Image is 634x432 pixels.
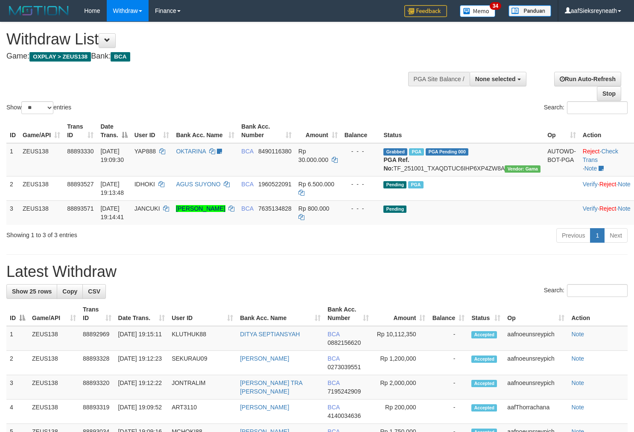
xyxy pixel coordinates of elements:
[468,302,504,326] th: Status: activate to sort column ascending
[380,119,544,143] th: Status
[79,326,115,351] td: 88892969
[380,143,544,176] td: TF_251001_TXAQDTUC6IHP6XP4ZW8A
[57,284,83,299] a: Copy
[111,52,130,62] span: BCA
[168,302,237,326] th: User ID: activate to sort column ascending
[115,326,169,351] td: [DATE] 19:15:11
[504,400,568,424] td: aafThorrachana
[6,143,19,176] td: 1
[240,331,300,338] a: DITYA SEPTIANSYAH
[599,181,616,188] a: Reject
[409,148,424,156] span: Marked by aafmaleo
[579,143,634,176] td: · ·
[554,72,621,86] a: Run Auto-Refresh
[383,181,406,188] span: Pending
[6,200,19,225] td: 3
[6,302,29,326] th: ID: activate to sort column descending
[115,400,169,424] td: [DATE] 19:09:52
[429,326,468,351] td: -
[583,148,618,163] a: Check Trans
[6,119,19,143] th: ID
[6,31,414,48] h1: Withdraw List
[6,375,29,400] td: 3
[67,148,93,155] span: 88893330
[168,351,237,375] td: SEKURAU09
[604,228,628,243] a: Next
[19,200,64,225] td: ZEUS138
[298,148,328,163] span: Rp 30.000.000
[583,181,598,188] a: Verify
[134,205,160,212] span: JANCUKI
[176,148,206,155] a: OKTARINA
[100,148,124,163] span: [DATE] 19:09:30
[6,326,29,351] td: 1
[372,302,429,326] th: Amount: activate to sort column ascending
[29,400,79,424] td: ZEUS138
[240,404,289,411] a: [PERSON_NAME]
[504,351,568,375] td: aafnoeunsreypich
[327,331,339,338] span: BCA
[29,52,91,62] span: OXPLAY > ZEUS138
[426,148,468,156] span: PGA Pending
[618,205,631,212] a: Note
[29,302,79,326] th: Game/API: activate to sort column ascending
[131,119,173,143] th: User ID: activate to sort column ascending
[429,302,468,326] th: Balance: activate to sort column ascending
[372,326,429,351] td: Rp 10,112,350
[88,288,100,295] span: CSV
[372,351,429,375] td: Rp 1,200,000
[327,388,361,395] span: Copy 7195242909 to clipboard
[579,200,634,225] td: · ·
[508,5,551,17] img: panduan.png
[12,288,52,295] span: Show 25 rows
[298,181,334,188] span: Rp 6.500.000
[295,119,341,143] th: Amount: activate to sort column ascending
[571,331,584,338] a: Note
[490,2,501,10] span: 34
[504,302,568,326] th: Op: activate to sort column ascending
[470,72,526,86] button: None selected
[258,181,292,188] span: Copy 1960522091 to clipboard
[429,375,468,400] td: -
[590,228,605,243] a: 1
[544,101,628,114] label: Search:
[6,4,71,17] img: MOTION_logo.png
[172,119,238,143] th: Bank Acc. Name: activate to sort column ascending
[238,119,295,143] th: Bank Acc. Number: activate to sort column ascending
[460,5,496,17] img: Button%20Memo.svg
[429,400,468,424] td: -
[429,351,468,375] td: -
[258,148,292,155] span: Copy 8490116380 to clipboard
[372,375,429,400] td: Rp 2,000,000
[504,326,568,351] td: aafnoeunsreypich
[327,404,339,411] span: BCA
[345,180,377,188] div: - - -
[134,181,155,188] span: IDHOKI
[471,404,497,411] span: Accepted
[544,119,579,143] th: Op: activate to sort column ascending
[471,356,497,363] span: Accepted
[567,284,628,297] input: Search:
[327,355,339,362] span: BCA
[29,351,79,375] td: ZEUS138
[567,101,628,114] input: Search:
[79,400,115,424] td: 88893319
[6,263,628,280] h1: Latest Withdraw
[79,351,115,375] td: 88893328
[21,101,53,114] select: Showentries
[327,364,361,370] span: Copy 0273039551 to clipboard
[168,375,237,400] td: JONTRALIM
[6,400,29,424] td: 4
[571,404,584,411] a: Note
[504,375,568,400] td: aafnoeunsreypich
[168,326,237,351] td: KLUTHUK88
[471,380,497,387] span: Accepted
[475,76,516,82] span: None selected
[327,379,339,386] span: BCA
[241,181,253,188] span: BCA
[372,400,429,424] td: Rp 200,000
[29,375,79,400] td: ZEUS138
[64,119,97,143] th: Trans ID: activate to sort column ascending
[6,351,29,375] td: 2
[383,148,407,156] span: Grabbed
